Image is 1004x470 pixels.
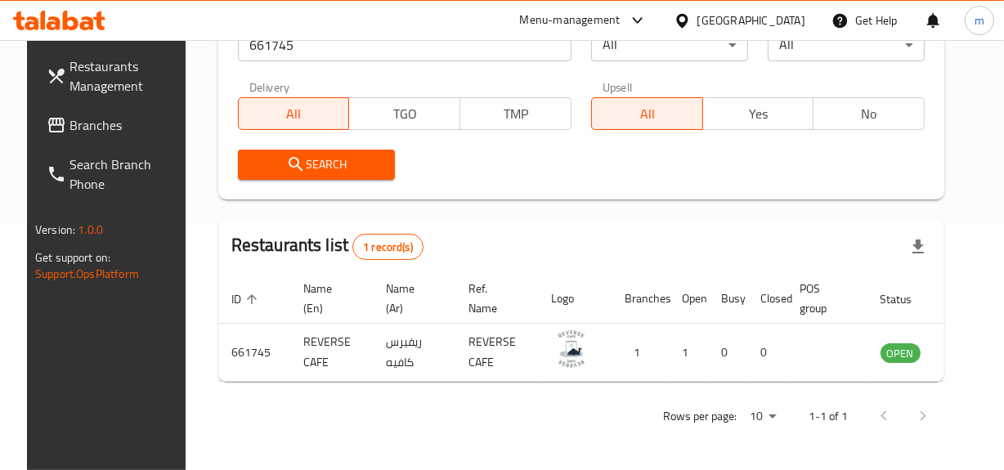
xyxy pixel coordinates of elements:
[459,97,571,130] button: TMP
[69,56,182,96] span: Restaurants Management
[231,289,262,309] span: ID
[820,102,918,126] span: No
[69,115,182,135] span: Branches
[669,274,708,324] th: Open
[386,279,436,318] span: Name (Ar)
[809,406,848,427] p: 1-1 of 1
[663,406,737,427] p: Rows per page:
[612,324,669,382] td: 1
[708,274,747,324] th: Busy
[591,97,703,130] button: All
[702,97,814,130] button: Yes
[520,11,621,30] div: Menu-management
[69,154,182,194] span: Search Branch Phone
[238,29,571,61] input: Search for restaurant name or ID..
[881,344,921,363] span: OPEN
[352,234,424,260] div: Total records count
[35,263,139,284] a: Support.OpsPlatform
[551,329,592,369] img: REVERSE CAFE
[669,324,708,382] td: 1
[768,29,925,61] div: All
[356,102,454,126] span: TGO
[290,324,373,382] td: REVERSE CAFE
[373,324,455,382] td: ريفيرس كافيه
[303,279,353,318] span: Name (En)
[612,274,669,324] th: Branches
[218,324,290,382] td: 661745
[231,233,424,260] h2: Restaurants list
[251,154,382,175] span: Search
[743,405,782,429] div: Rows per page:
[975,11,984,29] span: m
[800,279,848,318] span: POS group
[881,343,921,363] div: OPEN
[348,97,460,130] button: TGO
[591,29,748,61] div: All
[468,279,518,318] span: Ref. Name
[238,150,395,180] button: Search
[35,247,110,268] span: Get support on:
[78,219,103,240] span: 1.0.0
[455,324,538,382] td: REVERSE CAFE
[598,102,697,126] span: All
[813,97,925,130] button: No
[710,102,808,126] span: Yes
[238,97,350,130] button: All
[34,105,195,145] a: Branches
[708,324,747,382] td: 0
[467,102,565,126] span: TMP
[747,274,787,324] th: Closed
[249,81,290,92] label: Delivery
[538,274,612,324] th: Logo
[603,81,633,92] label: Upsell
[747,324,787,382] td: 0
[899,227,938,266] div: Export file
[245,102,343,126] span: All
[353,239,423,255] span: 1 record(s)
[881,289,934,309] span: Status
[697,11,805,29] div: [GEOGRAPHIC_DATA]
[35,219,75,240] span: Version:
[34,145,195,204] a: Search Branch Phone
[34,47,195,105] a: Restaurants Management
